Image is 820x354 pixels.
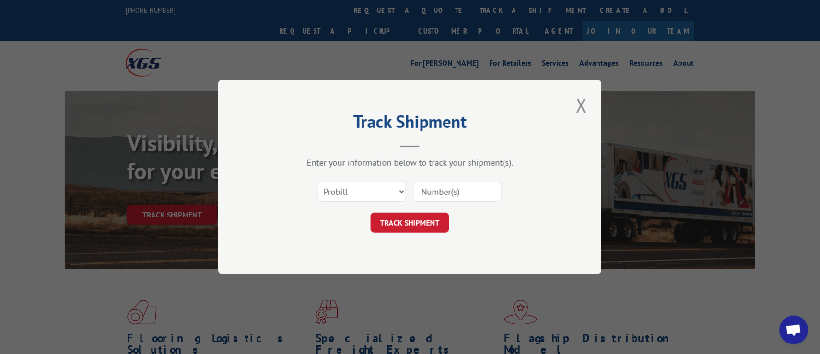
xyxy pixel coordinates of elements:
button: Close modal [574,92,590,118]
h2: Track Shipment [266,115,554,133]
div: Enter your information below to track your shipment(s). [266,157,554,168]
input: Number(s) [413,182,502,202]
a: Open chat [780,316,808,344]
button: TRACK SHIPMENT [371,213,449,233]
